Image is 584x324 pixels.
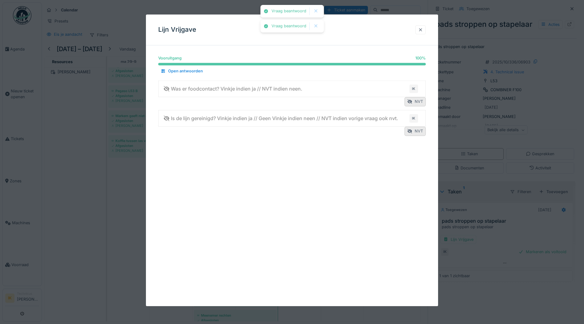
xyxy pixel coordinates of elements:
[163,85,302,92] div: Was er foodcontact? Vinkje indien ja // NVT indien neen.
[409,114,418,123] div: IK
[272,9,306,14] div: Vraag beantwoord
[409,84,418,93] div: IK
[158,26,196,34] h3: Lijn Vrijgave
[405,97,426,106] div: NVT
[158,63,426,66] progress: 100 %
[163,115,398,122] div: Is de lijn gereinigd? Vinkje indien ja // Geen Vinkje indien neen // NVT indien vorige vraag ook ...
[161,113,423,124] summary: Is de lijn gereinigd? Vinkje indien ja // Geen Vinkje indien neen // NVT indien vorige vraag ook ...
[272,24,306,29] div: Vraag beantwoord
[161,83,423,95] summary: Was er foodcontact? Vinkje indien ja // NVT indien neen.IK
[158,67,205,75] div: Open antwoorden
[415,55,426,61] div: 100 %
[405,127,426,136] div: NVT
[158,55,182,61] div: Vooruitgang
